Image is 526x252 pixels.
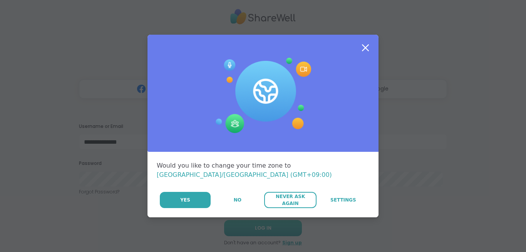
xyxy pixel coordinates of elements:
button: No [211,192,263,208]
span: Yes [180,197,190,203]
div: Would you like to change your time zone to [157,161,369,180]
img: Session Experience [215,58,311,133]
span: No [234,197,241,203]
span: [GEOGRAPHIC_DATA]/[GEOGRAPHIC_DATA] (GMT+09:00) [157,171,332,178]
button: Never Ask Again [264,192,316,208]
a: Settings [317,192,369,208]
button: Yes [160,192,211,208]
span: Never Ask Again [268,193,312,207]
span: Settings [330,197,356,203]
